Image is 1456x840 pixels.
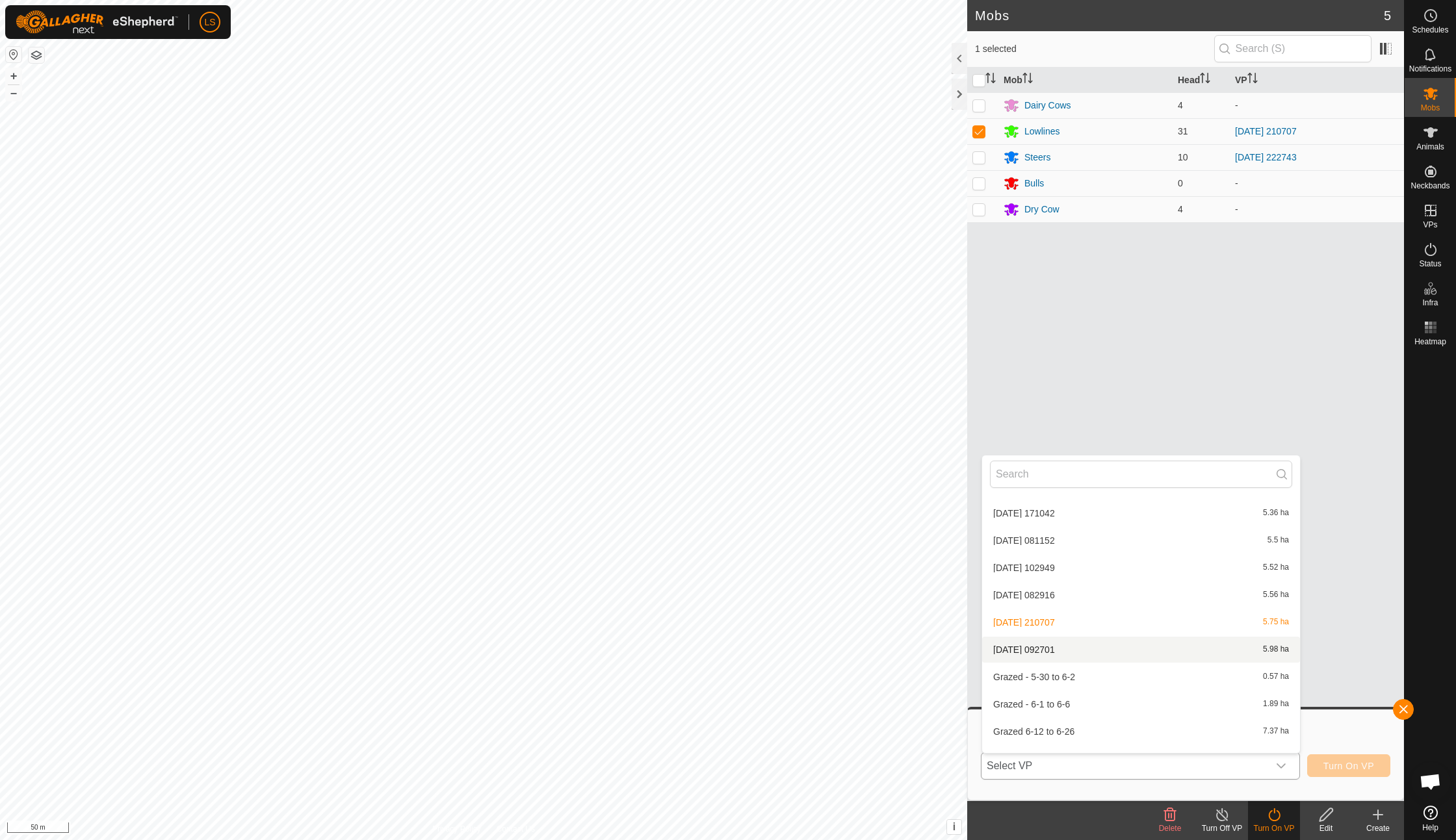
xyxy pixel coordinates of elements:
li: Grazed 6-26 to 7-4 [982,746,1300,772]
div: Dairy Cows [1024,99,1071,112]
a: [DATE] 210707 [1235,126,1297,136]
li: Grazed - 6-1 to 6-6 [982,691,1300,717]
td: - [1230,92,1404,118]
span: 5.52 ha [1263,563,1289,572]
span: LS [204,16,215,29]
a: Privacy Policy [432,823,481,835]
span: Grazed 6-12 to 6-26 [993,727,1074,736]
span: Help [1422,824,1438,832]
span: Grazed - 5-30 to 6-2 [993,672,1075,681]
span: [DATE] 081152 [993,536,1055,545]
a: Help [1405,800,1456,837]
span: Heatmap [1414,338,1446,346]
span: [DATE] 102949 [993,563,1055,572]
p-sorticon: Activate to sort [985,75,996,85]
div: Lowlines [1024,125,1059,138]
span: VPs [1423,221,1437,229]
td: - [1230,170,1404,196]
span: Delete [1159,824,1182,833]
li: 2025-10-11 082916 [982,582,1300,608]
li: Grazed - 5-30 to 6-2 [982,664,1300,690]
li: 2025-10-12 092701 [982,637,1300,663]
span: 1.89 ha [1263,700,1289,709]
p-sorticon: Activate to sort [1200,75,1210,85]
span: 5.56 ha [1263,591,1289,600]
span: Mobs [1421,104,1440,112]
span: i [953,821,955,832]
span: Schedules [1412,26,1448,34]
button: i [947,820,961,834]
span: 31 [1178,126,1188,136]
button: + [6,68,21,84]
div: Create [1352,822,1404,834]
div: Turn On VP [1248,822,1300,834]
td: - [1230,196,1404,222]
span: [DATE] 082916 [993,591,1055,600]
div: Steers [1024,151,1050,164]
span: 10 [1178,152,1188,162]
button: Reset Map [6,47,21,62]
input: Search [990,461,1292,488]
span: 0.57 ha [1263,672,1289,681]
span: 5 [1384,6,1391,25]
div: Turn Off VP [1196,822,1248,834]
span: Infra [1422,299,1438,307]
th: Mob [998,68,1173,93]
span: Select VP [981,753,1268,779]
button: Turn On VP [1307,754,1390,777]
div: Dry Cow [1024,203,1059,216]
span: Neckbands [1410,182,1449,190]
div: Edit [1300,822,1352,834]
span: 4 [1178,100,1183,110]
li: Grazed 6-12 to 6-26 [982,719,1300,745]
div: dropdown trigger [1268,753,1294,779]
button: Map Layers [29,47,44,63]
span: Turn On VP [1323,761,1374,771]
li: 2025-10-08 171042 [982,500,1300,526]
span: 4 [1178,204,1183,214]
a: [DATE] 222743 [1235,152,1297,162]
p-sorticon: Activate to sort [1247,75,1258,85]
span: Status [1419,260,1441,268]
span: [DATE] 171042 [993,509,1055,518]
span: 5.36 ha [1263,509,1289,518]
a: Contact Us [497,823,535,835]
span: 5.98 ha [1263,645,1289,654]
span: 1 selected [975,42,1214,56]
li: 2025-10-11 210707 [982,609,1300,635]
li: 2025-10-09 081152 [982,528,1300,554]
div: Open chat [1411,762,1450,801]
span: Animals [1416,143,1444,151]
button: – [6,85,21,101]
th: VP [1230,68,1404,93]
div: Bulls [1024,177,1044,190]
span: Notifications [1409,65,1451,73]
span: Grazed - 6-1 to 6-6 [993,700,1070,709]
input: Search (S) [1214,35,1371,62]
span: 5.5 ha [1267,536,1289,545]
p-sorticon: Activate to sort [1022,75,1033,85]
span: [DATE] 210707 [993,618,1055,627]
th: Head [1173,68,1230,93]
li: 2025-10-10 102949 [982,555,1300,581]
span: 5.75 ha [1263,618,1289,627]
img: Gallagher Logo [16,10,178,34]
span: 7.37 ha [1263,727,1289,736]
h2: Mobs [975,8,1384,23]
span: [DATE] 092701 [993,645,1055,654]
span: 0 [1178,178,1183,188]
